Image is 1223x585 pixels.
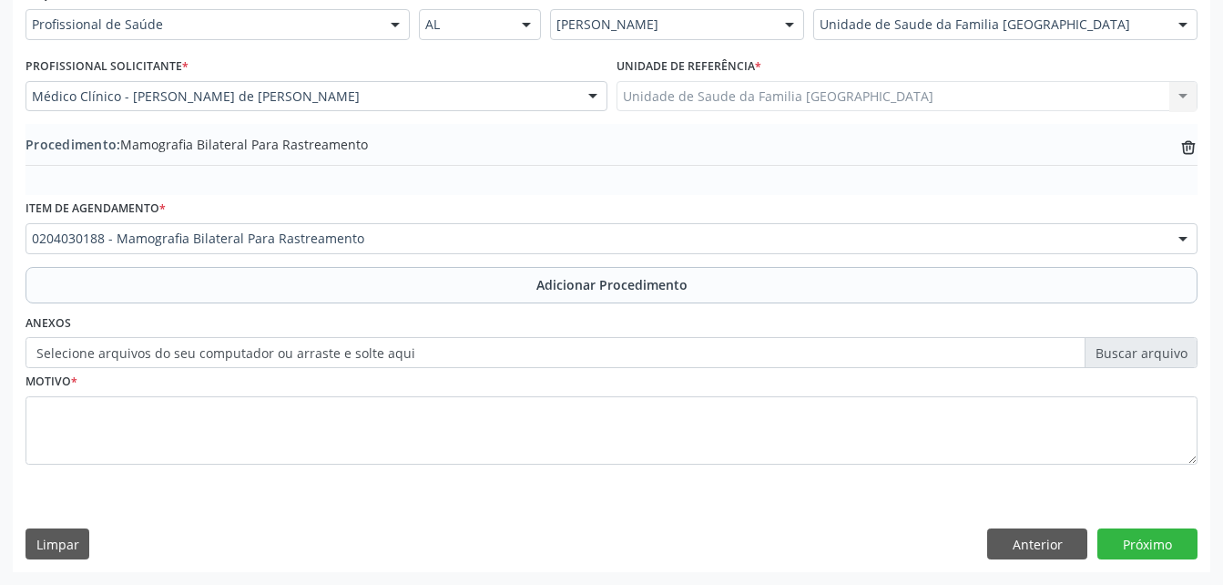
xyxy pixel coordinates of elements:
[987,529,1087,559] button: Anterior
[25,135,368,154] span: Mamografia Bilateral Para Rastreamento
[25,310,71,338] label: Anexos
[25,368,77,396] label: Motivo
[25,136,120,153] span: Procedimento:
[25,529,89,559] button: Limpar
[32,87,570,106] span: Médico Clínico - [PERSON_NAME] de [PERSON_NAME]
[25,195,166,223] label: Item de agendamento
[1097,529,1198,559] button: Próximo
[25,53,189,81] label: Profissional Solicitante
[25,267,1198,303] button: Adicionar Procedimento
[32,230,1160,248] span: 0204030188 - Mamografia Bilateral Para Rastreamento
[32,15,372,34] span: Profissional de Saúde
[820,15,1160,34] span: Unidade de Saude da Familia [GEOGRAPHIC_DATA]
[536,275,688,294] span: Adicionar Procedimento
[617,53,761,81] label: Unidade de referência
[556,15,766,34] span: [PERSON_NAME]
[425,15,504,34] span: AL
